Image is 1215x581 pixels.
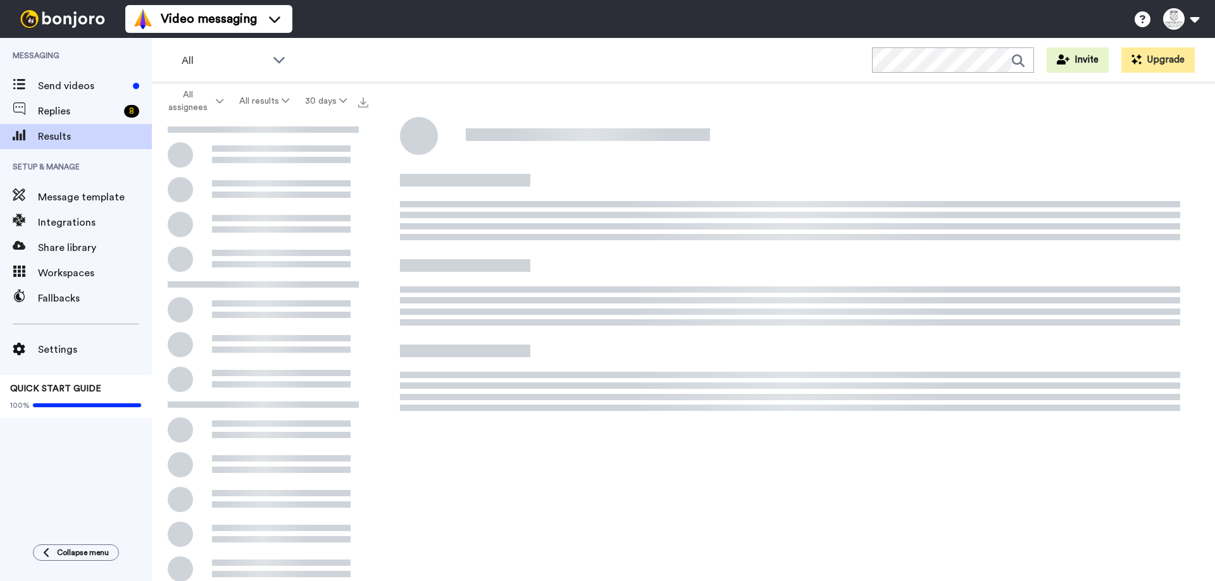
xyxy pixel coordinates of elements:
span: Video messaging [161,10,257,28]
span: Send videos [38,78,128,94]
button: Invite [1047,47,1109,73]
button: Upgrade [1121,47,1195,73]
span: Replies [38,104,119,119]
span: Integrations [38,215,152,230]
span: Settings [38,342,152,357]
span: Results [38,129,152,144]
span: QUICK START GUIDE [10,384,101,393]
span: Message template [38,190,152,205]
img: export.svg [358,97,368,107]
img: bj-logo-header-white.svg [15,10,110,28]
span: Fallbacks [38,291,152,306]
button: Collapse menu [33,544,119,561]
span: Collapse menu [57,547,109,558]
button: All results [232,90,297,113]
span: Workspaces [38,266,152,281]
img: vm-color.svg [133,9,153,29]
button: 30 days [297,90,354,113]
button: Export all results that match these filters now. [354,92,372,111]
span: All assignees [162,89,213,114]
span: 100% [10,400,30,410]
div: 8 [124,105,139,118]
button: All assignees [154,83,232,119]
span: All [182,53,266,68]
span: Share library [38,240,152,255]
